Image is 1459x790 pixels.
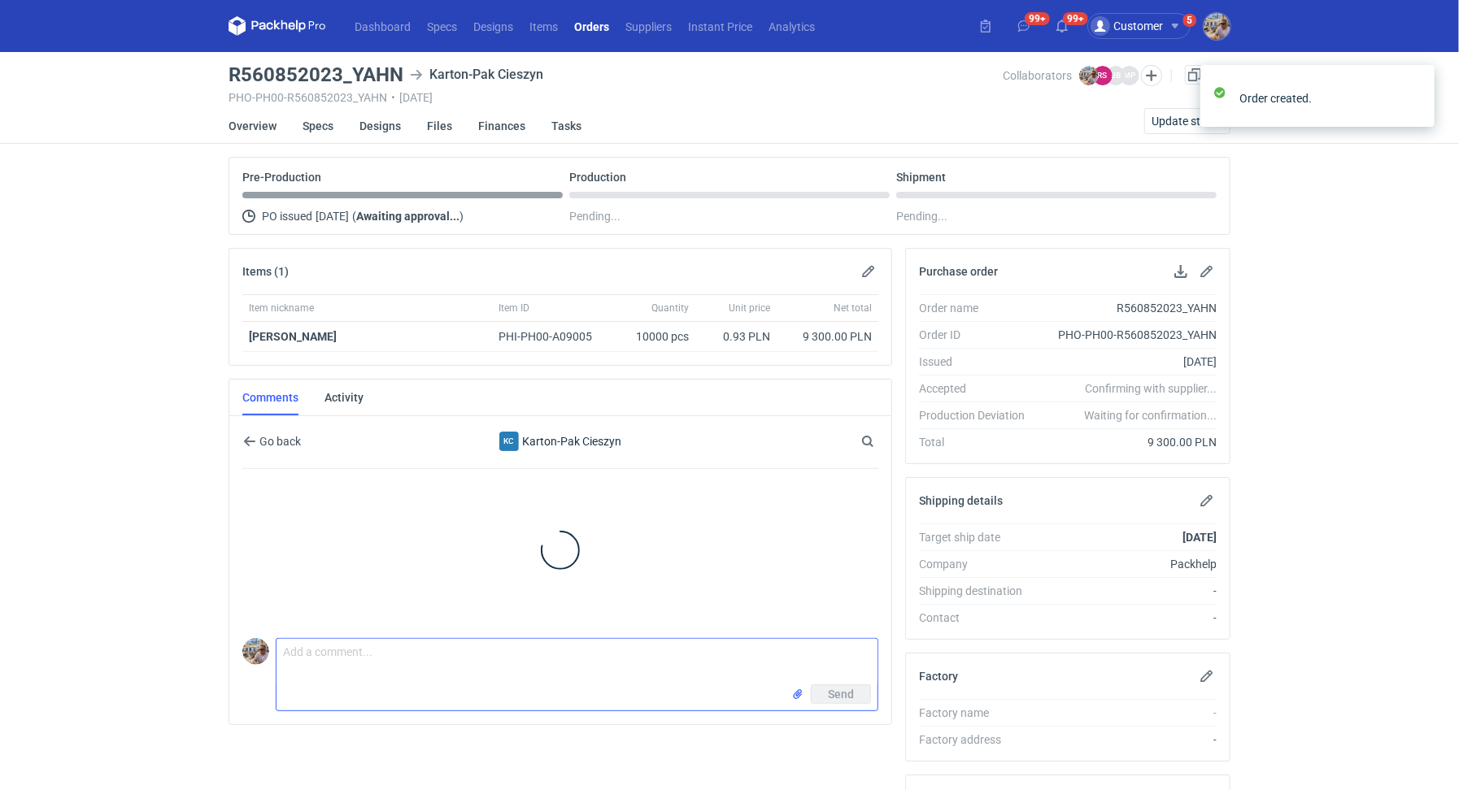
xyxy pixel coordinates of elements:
[303,108,333,144] a: Specs
[242,265,289,278] h2: Items (1)
[1038,354,1217,370] div: [DATE]
[1084,407,1217,423] em: Waiting for confirmation...
[1171,262,1191,281] button: Download PO
[919,265,998,278] h2: Purchase order
[229,16,326,36] svg: Packhelp Pro
[828,688,854,700] span: Send
[346,16,419,36] a: Dashboard
[1038,434,1217,450] div: 9 300.00 PLN
[569,206,621,226] span: Pending...
[1144,108,1230,134] button: Update status
[834,302,872,315] span: Net total
[242,171,321,184] p: Pre-Production
[242,638,269,665] img: Michał Palasek
[617,16,680,36] a: Suppliers
[1079,66,1099,85] img: Michał Palasek
[1410,89,1422,106] button: close
[521,16,566,36] a: Items
[729,302,770,315] span: Unit price
[919,300,1038,316] div: Order name
[859,262,878,281] button: Edit items
[1141,65,1162,86] button: Edit collaborators
[242,380,298,415] a: Comments
[919,556,1038,572] div: Company
[1038,556,1217,572] div: Packhelp
[896,206,1217,226] div: Pending...
[1038,327,1217,343] div: PHO-PH00-R560852023_YAHN
[680,16,760,36] a: Instant Price
[499,302,529,315] span: Item ID
[919,407,1038,423] div: Production Deviation
[760,16,823,36] a: Analytics
[651,302,689,315] span: Quantity
[919,583,1038,599] div: Shipping destination
[919,327,1038,343] div: Order ID
[566,16,617,36] a: Orders
[1038,583,1217,599] div: -
[324,380,364,415] a: Activity
[1038,300,1217,316] div: R560852023_YAHN
[229,108,277,144] a: Overview
[919,434,1038,450] div: Total
[352,210,356,223] span: (
[1239,90,1410,106] div: Order created.
[1197,262,1217,281] button: Edit purchase order
[478,108,525,144] a: Finances
[1152,115,1223,127] span: Update status
[459,210,464,223] span: )
[919,705,1038,721] div: Factory name
[919,610,1038,626] div: Contact
[1093,66,1113,85] figcaption: RS
[229,65,403,85] h3: R560852023_YAHN
[1187,15,1193,26] div: 5
[702,328,770,345] div: 0.93 PLN
[1038,705,1217,721] div: -
[919,670,958,683] h2: Factory
[551,108,581,144] a: Tasks
[569,171,626,184] p: Production
[1087,13,1204,39] button: Customer5
[896,171,946,184] p: Shipment
[356,210,459,223] strong: Awaiting approval...
[499,328,608,345] div: PHI-PH00-A09005
[811,684,871,704] button: Send
[1038,610,1217,626] div: -
[858,432,910,451] input: Search
[391,91,395,104] span: •
[919,731,1038,748] div: Factory address
[316,206,349,226] span: [DATE]
[249,330,337,343] a: [PERSON_NAME]
[614,322,695,352] div: 10000 pcs
[242,432,302,451] button: Go back
[919,380,1038,397] div: Accepted
[499,432,519,451] div: Karton-Pak Cieszyn
[249,302,314,315] span: Item nickname
[1197,491,1217,510] button: Edit shipping details
[256,436,301,447] span: Go back
[410,65,543,85] div: Karton-Pak Cieszyn
[1182,531,1217,544] strong: [DATE]
[783,328,872,345] div: 9 300.00 PLN
[419,16,465,36] a: Specs
[465,16,521,36] a: Designs
[359,108,401,144] a: Designs
[1085,382,1217,395] em: Confirming with supplier...
[919,354,1038,370] div: Issued
[1185,65,1204,85] a: Duplicate
[1204,13,1230,40] img: Michał Palasek
[1091,16,1163,36] div: Customer
[1106,66,1126,85] figcaption: JB
[499,432,519,451] figcaption: KC
[1120,66,1139,85] figcaption: MP
[1004,69,1073,82] span: Collaborators
[229,91,1004,104] div: PHO-PH00-R560852023_YAHN [DATE]
[919,494,1003,507] h2: Shipping details
[1049,13,1075,39] button: 99+
[427,108,452,144] a: Files
[1197,666,1217,686] button: Edit factory details
[1011,13,1037,39] button: 99+
[1038,731,1217,748] div: -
